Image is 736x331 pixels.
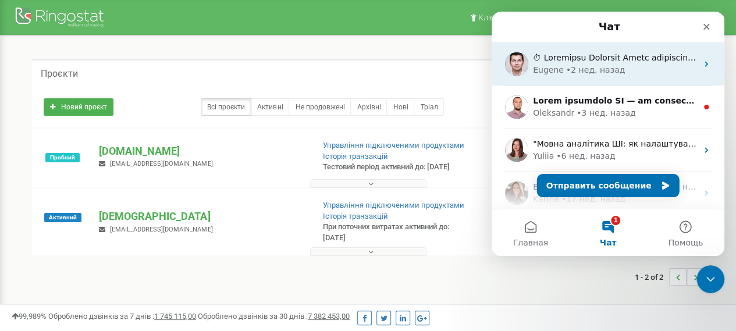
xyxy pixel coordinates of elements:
[201,98,251,116] a: Всі проєкти
[48,312,196,321] span: Оброблено дзвінків за 7 днів :
[41,181,67,194] div: Karine
[41,170,353,180] span: Ви перебували незвично довго на нашому сайті. Скажіть, ви ще тут? 🙄
[635,268,669,286] span: 1 - 2 of 2
[492,12,724,256] iframe: Intercom live chat
[77,198,155,244] button: Чат
[44,98,113,116] a: Новий проєкт
[110,160,212,168] span: [EMAIL_ADDRESS][DOMAIN_NAME]
[99,209,304,224] p: [DEMOGRAPHIC_DATA]
[21,227,56,235] span: Главная
[70,181,134,194] div: • 17 нед. назад
[478,13,508,22] span: Клієнти
[44,213,81,222] span: Активний
[45,162,188,186] button: Отправить сообщение
[323,201,464,209] a: Управління підключеними продуктами
[414,98,444,116] a: Тріал
[323,162,472,173] p: Тестовий період активний до: [DATE]
[99,144,304,159] p: [DOMAIN_NAME]
[110,226,212,233] span: [EMAIL_ADDRESS][DOMAIN_NAME]
[323,141,464,150] a: Управління підключеними продуктами
[289,98,351,116] a: Не продовжені
[635,257,704,297] nav: ...
[15,5,108,32] img: Ringostat Logo
[41,69,78,79] h5: Проєкти
[308,312,350,321] u: 7 382 453,00
[12,312,47,321] span: 99,989%
[108,227,125,235] span: Чат
[696,265,724,293] iframe: Intercom live chat
[198,312,350,321] span: Оброблено дзвінків за 30 днів :
[350,98,387,116] a: Архівні
[323,212,388,220] a: Історія транзакцій
[155,198,233,244] button: Помощь
[154,312,196,321] u: 1 745 115,00
[176,227,211,235] span: Помощь
[323,152,388,161] a: Історія транзакцій
[386,98,414,116] a: Нові
[251,98,289,116] a: Активні
[45,153,80,162] span: Пробний
[323,222,472,243] p: При поточних витратах активний до: [DATE]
